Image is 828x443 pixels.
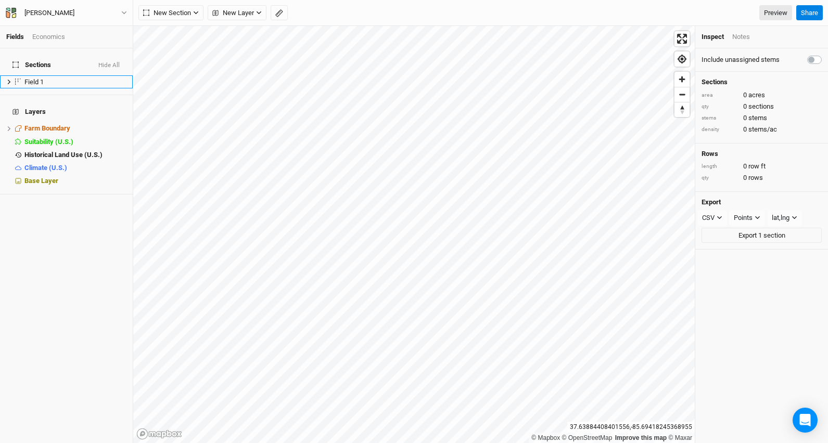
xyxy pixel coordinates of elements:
span: Field 1 [24,78,44,86]
span: New Section [143,8,191,18]
canvas: Map [133,26,695,443]
div: Cody Gibbons [24,8,74,18]
span: rows [748,173,763,183]
div: Historical Land Use (U.S.) [24,151,126,159]
div: Notes [732,32,750,42]
div: Open Intercom Messenger [793,408,818,433]
button: CSV [697,210,727,226]
div: 0 [702,162,822,171]
label: Include unassigned stems [702,55,780,64]
button: Zoom in [674,72,690,87]
div: length [702,163,738,171]
div: qty [702,174,738,182]
div: Field 1 [24,78,126,86]
span: acres [748,90,765,100]
a: Fields [6,33,24,41]
div: CSV [702,213,715,223]
button: Export 1 section [702,228,822,243]
div: qty [702,103,738,111]
button: New Layer [208,5,266,21]
button: Hide All [98,62,120,69]
div: Economics [32,32,65,42]
div: lat,lng [772,213,789,223]
h4: Layers [6,101,126,122]
div: Base Layer [24,177,126,185]
a: Improve this map [615,434,667,441]
div: Inspect [702,32,724,42]
button: Shortcut: M [271,5,288,21]
div: Climate (U.S.) [24,164,126,172]
h4: Export [702,198,822,206]
span: sections [748,102,774,111]
div: 0 [702,173,822,183]
div: 0 [702,90,822,100]
button: Reset bearing to north [674,102,690,117]
div: 0 [702,113,822,123]
button: New Section [138,5,203,21]
a: Mapbox [531,434,560,441]
a: Maxar [668,434,692,441]
div: stems [702,114,738,122]
button: Share [796,5,823,21]
button: Points [729,210,765,226]
span: Climate (U.S.) [24,164,67,172]
span: stems [748,113,767,123]
h4: Sections [702,78,822,86]
div: Farm Boundary [24,124,126,133]
div: Points [734,213,753,223]
span: Suitability (U.S.) [24,138,73,146]
div: [PERSON_NAME] [24,8,74,18]
span: Sections [12,61,51,69]
div: density [702,126,738,134]
span: Base Layer [24,177,58,185]
a: OpenStreetMap [562,434,613,441]
div: 37.63884408401556 , -85.69418245368955 [567,422,695,433]
span: row ft [748,162,766,171]
div: area [702,92,738,99]
span: New Layer [212,8,254,18]
span: stems/ac [748,125,777,134]
button: Zoom out [674,87,690,102]
a: Preview [759,5,792,21]
div: 0 [702,102,822,111]
button: [PERSON_NAME] [5,7,128,19]
div: Suitability (U.S.) [24,138,126,146]
a: Mapbox logo [136,428,182,440]
button: Find my location [674,51,690,67]
button: lat,lng [767,210,802,226]
span: Farm Boundary [24,124,70,132]
button: Enter fullscreen [674,31,690,46]
div: 0 [702,125,822,134]
h4: Rows [702,150,822,158]
span: Historical Land Use (U.S.) [24,151,103,159]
